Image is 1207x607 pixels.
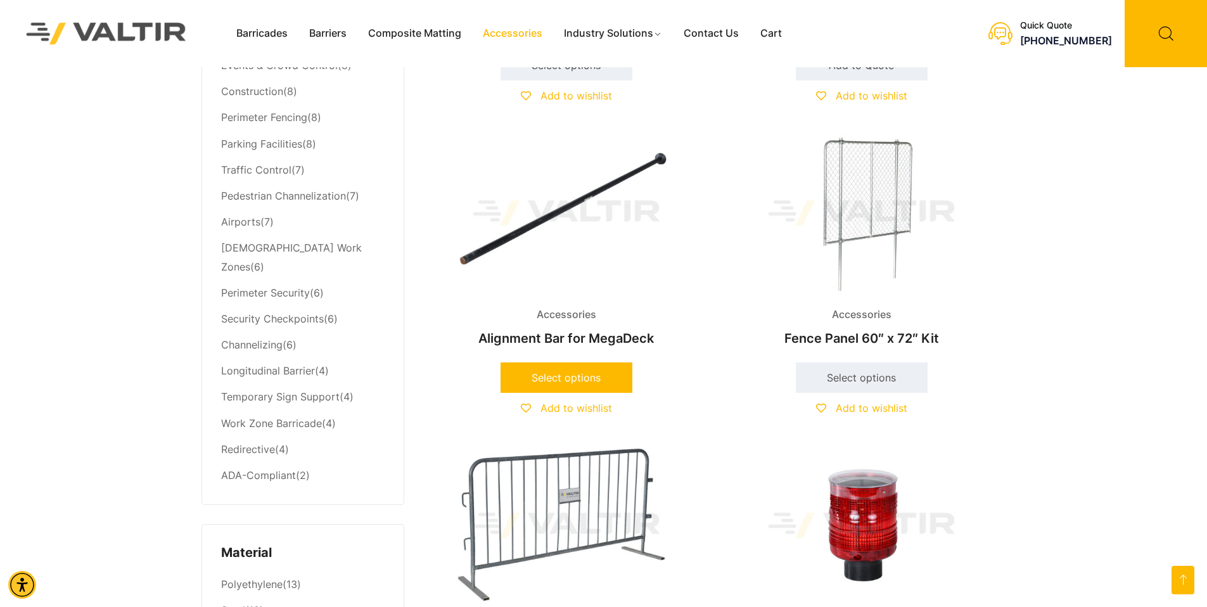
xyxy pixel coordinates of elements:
a: AccessoriesAlignment Bar for MegaDeck [430,131,703,352]
a: Parking Facilities [221,137,302,150]
li: (4) [221,385,385,411]
a: Select options for “Alignment Bar for MegaDeck” [501,362,632,393]
a: Polyethylene [221,578,283,591]
li: (13) [221,572,385,598]
a: Add to wishlist [521,89,612,102]
a: AccessoriesFence Panel 60″ x 72″ Kit [725,131,999,352]
img: Accessories [725,131,999,295]
a: Security Checkpoints [221,312,324,325]
img: Accessories [430,131,703,295]
a: Construction [221,85,283,98]
li: (7) [221,183,385,209]
a: Add to wishlist [816,402,907,414]
a: Industry Solutions [553,24,673,43]
span: Add to wishlist [836,402,907,414]
h2: Alignment Bar for MegaDeck [430,324,703,352]
li: (7) [221,157,385,183]
a: Perimeter Security [221,286,310,299]
a: Temporary Sign Support [221,390,340,403]
h2: Fence Panel 60″ x 72″ Kit [725,324,999,352]
a: Barricades [226,24,298,43]
a: Redirective [221,443,275,456]
span: Accessories [527,305,606,324]
a: call (888) 496-3625 [1020,34,1112,47]
li: (4) [221,359,385,385]
a: Open this option [1172,566,1194,594]
a: Work Zone Barricade [221,417,322,430]
div: Quick Quote [1020,20,1112,31]
li: (6) [221,280,385,306]
li: (8) [221,131,385,157]
div: Accessibility Menu [8,571,36,599]
li: (2) [221,463,385,485]
a: Channelizing [221,338,283,351]
a: Perimeter Fencing [221,111,307,124]
a: [DEMOGRAPHIC_DATA] Work Zones [221,241,362,273]
span: Accessories [822,305,901,324]
a: Traffic Control [221,163,291,176]
li: (7) [221,209,385,235]
li: (8) [221,105,385,131]
a: Composite Matting [357,24,472,43]
span: Add to wishlist [540,89,612,102]
a: Airports [221,215,260,228]
li: (6) [221,307,385,333]
span: Add to wishlist [540,402,612,414]
a: Longitudinal Barrier [221,364,315,377]
a: Cart [750,24,793,43]
a: Pedestrian Channelization [221,189,346,202]
a: Barriers [298,24,357,43]
li: (4) [221,437,385,463]
a: Add to wishlist [816,89,907,102]
a: Select options for “Fence Panel 60" x 72" Kit” [796,362,928,393]
li: (8) [221,79,385,105]
li: (6) [221,235,385,280]
a: Contact Us [673,24,750,43]
a: Add to wishlist [521,402,612,414]
li: (6) [221,333,385,359]
li: (4) [221,411,385,437]
span: Add to wishlist [836,89,907,102]
h4: Material [221,544,385,563]
a: ADA-Compliant [221,469,296,482]
img: Valtir Rentals [10,6,203,61]
a: Accessories [472,24,553,43]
